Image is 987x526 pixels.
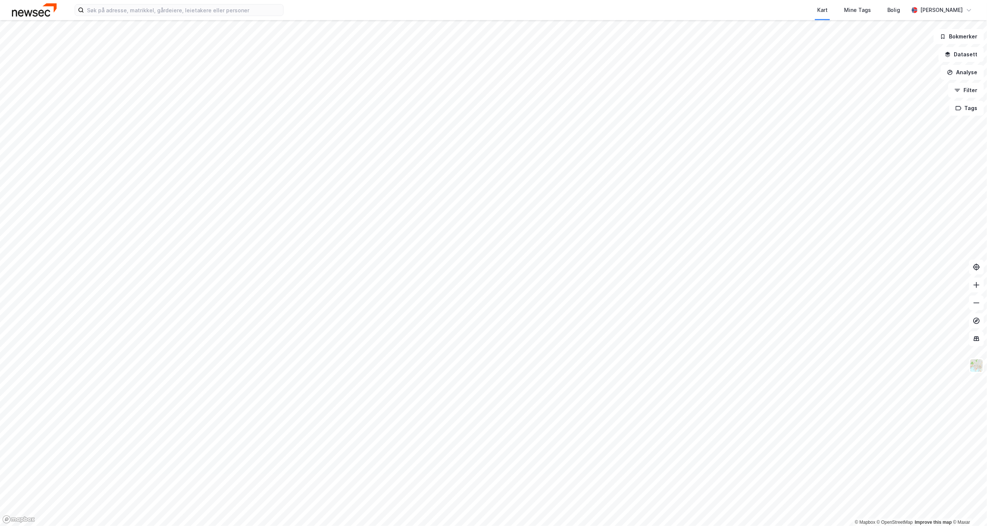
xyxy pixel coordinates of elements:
button: Datasett [938,47,984,62]
div: Kart [817,6,828,15]
img: Z [969,359,984,373]
div: Kontrollprogram for chat [950,490,987,526]
a: OpenStreetMap [877,520,913,525]
button: Bokmerker [934,29,984,44]
button: Filter [948,83,984,98]
img: newsec-logo.f6e21ccffca1b3a03d2d.png [12,3,57,16]
button: Analyse [941,65,984,80]
button: Tags [949,101,984,116]
a: Mapbox [855,520,875,525]
a: Mapbox homepage [2,515,35,524]
a: Improve this map [915,520,952,525]
iframe: Chat Widget [950,490,987,526]
div: Mine Tags [844,6,871,15]
div: Bolig [887,6,900,15]
input: Søk på adresse, matrikkel, gårdeiere, leietakere eller personer [84,4,283,16]
div: [PERSON_NAME] [921,6,963,15]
